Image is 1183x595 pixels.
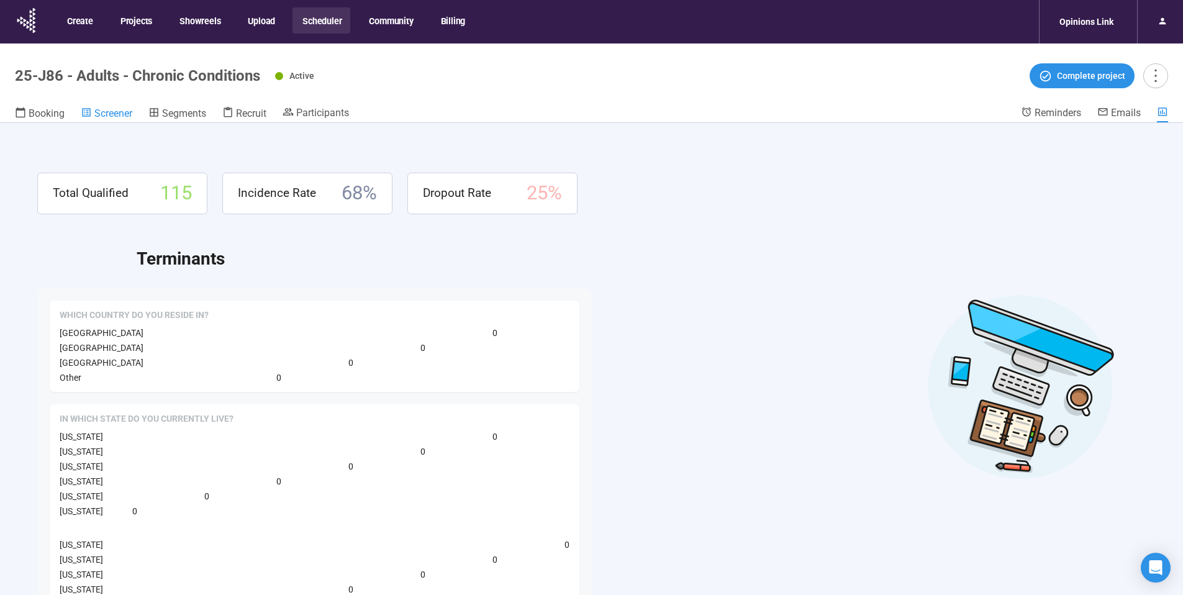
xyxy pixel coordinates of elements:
[148,106,206,122] a: Segments
[170,7,229,34] button: Showreels
[60,461,103,471] span: [US_STATE]
[60,506,103,516] span: [US_STATE]
[53,184,129,202] span: Total Qualified
[60,343,143,353] span: [GEOGRAPHIC_DATA]
[57,7,102,34] button: Create
[222,106,266,122] a: Recruit
[289,71,314,81] span: Active
[60,309,209,322] span: Which country do you reside in?
[292,7,350,34] button: Scheduler
[160,178,192,209] span: 115
[60,584,103,594] span: [US_STATE]
[296,107,349,119] span: Participants
[60,358,143,368] span: [GEOGRAPHIC_DATA]
[342,178,377,209] span: 68 %
[60,491,103,501] span: [US_STATE]
[927,293,1115,480] img: Desktop work notes
[1147,67,1164,84] span: more
[527,178,562,209] span: 25 %
[283,106,349,121] a: Participants
[348,356,353,370] span: 0
[1141,553,1171,583] div: Open Intercom Messenger
[420,445,425,458] span: 0
[1057,69,1125,83] span: Complete project
[60,373,81,383] span: Other
[236,107,266,119] span: Recruit
[81,106,132,122] a: Screener
[238,184,316,202] span: Incidence Rate
[1052,10,1121,34] div: Opinions Link
[348,460,353,473] span: 0
[492,553,497,566] span: 0
[137,245,1146,273] h2: Terminants
[238,7,284,34] button: Upload
[276,371,281,384] span: 0
[60,555,103,565] span: [US_STATE]
[564,538,569,552] span: 0
[420,568,425,581] span: 0
[111,7,161,34] button: Projects
[204,489,209,503] span: 0
[60,328,143,338] span: [GEOGRAPHIC_DATA]
[60,447,103,456] span: [US_STATE]
[60,432,103,442] span: [US_STATE]
[132,504,137,518] span: 0
[60,540,103,550] span: [US_STATE]
[1030,63,1135,88] button: Complete project
[492,326,497,340] span: 0
[1143,63,1168,88] button: more
[359,7,422,34] button: Community
[60,570,103,579] span: [US_STATE]
[423,184,491,202] span: Dropout Rate
[15,67,260,84] h1: 25-J86 - Adults - Chronic Conditions
[276,475,281,488] span: 0
[1097,106,1141,121] a: Emails
[60,476,103,486] span: [US_STATE]
[1021,106,1081,121] a: Reminders
[431,7,474,34] button: Billing
[1035,107,1081,119] span: Reminders
[29,107,65,119] span: Booking
[1111,107,1141,119] span: Emails
[60,413,233,425] span: In which state do you currently live?
[492,430,497,443] span: 0
[15,106,65,122] a: Booking
[94,107,132,119] span: Screener
[420,341,425,355] span: 0
[162,107,206,119] span: Segments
